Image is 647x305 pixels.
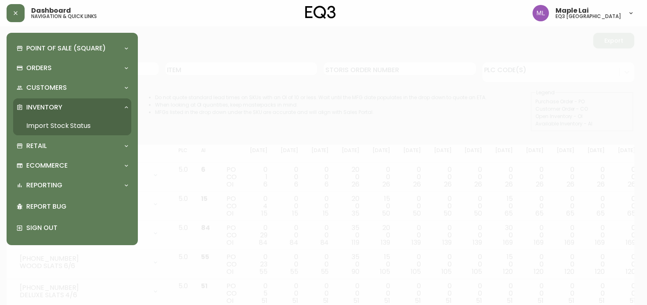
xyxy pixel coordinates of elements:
[26,44,106,53] p: Point of Sale (Square)
[13,217,131,239] div: Sign Out
[26,181,62,190] p: Reporting
[556,7,589,14] span: Maple Lai
[13,98,131,116] div: Inventory
[31,14,97,19] h5: navigation & quick links
[26,103,62,112] p: Inventory
[13,116,131,135] a: Import Stock Status
[13,137,131,155] div: Retail
[26,141,47,150] p: Retail
[26,223,128,232] p: Sign Out
[31,7,71,14] span: Dashboard
[13,59,131,77] div: Orders
[13,157,131,175] div: Ecommerce
[26,161,68,170] p: Ecommerce
[13,39,131,57] div: Point of Sale (Square)
[13,176,131,194] div: Reporting
[26,64,52,73] p: Orders
[556,14,621,19] h5: eq3 [GEOGRAPHIC_DATA]
[533,5,549,21] img: 61e28cffcf8cc9f4e300d877dd684943
[305,6,336,19] img: logo
[13,79,131,97] div: Customers
[26,83,67,92] p: Customers
[13,196,131,217] div: Report Bug
[26,202,128,211] p: Report Bug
